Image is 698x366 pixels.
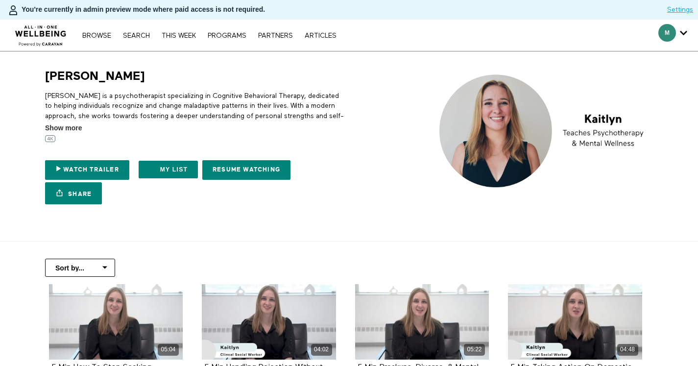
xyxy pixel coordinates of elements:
a: Resume Watching [202,160,290,180]
a: Browse [77,32,116,39]
a: 5 Min Breakups, Divorce, & Mental Health 05:22 [355,284,489,360]
img: person-bdfc0eaa9744423c596e6e1c01710c89950b1dff7c83b5d61d716cfd8139584f.svg [7,4,19,16]
a: PROGRAMS [203,32,251,39]
h1: [PERSON_NAME] [45,69,145,84]
a: 5 Min How To Stop Seeking Approval From Others 05:04 [49,284,183,360]
a: ARTICLES [300,32,341,39]
img: CARAVAN [11,18,71,48]
div: 04:48 [617,344,638,355]
button: My list [139,161,198,178]
p: [PERSON_NAME] is a psychotherapist specializing in Cognitive Behavioral Therapy, dedicated to hel... [45,91,345,131]
div: 05:22 [464,344,485,355]
a: THIS WEEK [157,32,201,39]
a: Search [118,32,155,39]
div: Secondary [651,20,695,51]
a: 5 Min Handling Rejection Without Losing Confidence 04:02 [202,284,336,360]
a: Watch Trailer [45,160,129,180]
div: 04:02 [311,344,332,355]
a: PARTNERS [253,32,298,39]
div: 05:04 [158,344,179,355]
img: 4K badge [45,135,55,142]
a: Share [45,182,102,204]
a: Settings [667,5,693,15]
nav: Primary [77,30,341,40]
img: Kaitlyn [431,69,653,194]
span: Show more [45,123,82,133]
a: 5 Min Taking Action On Domestic Violence 04:48 [508,284,642,360]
